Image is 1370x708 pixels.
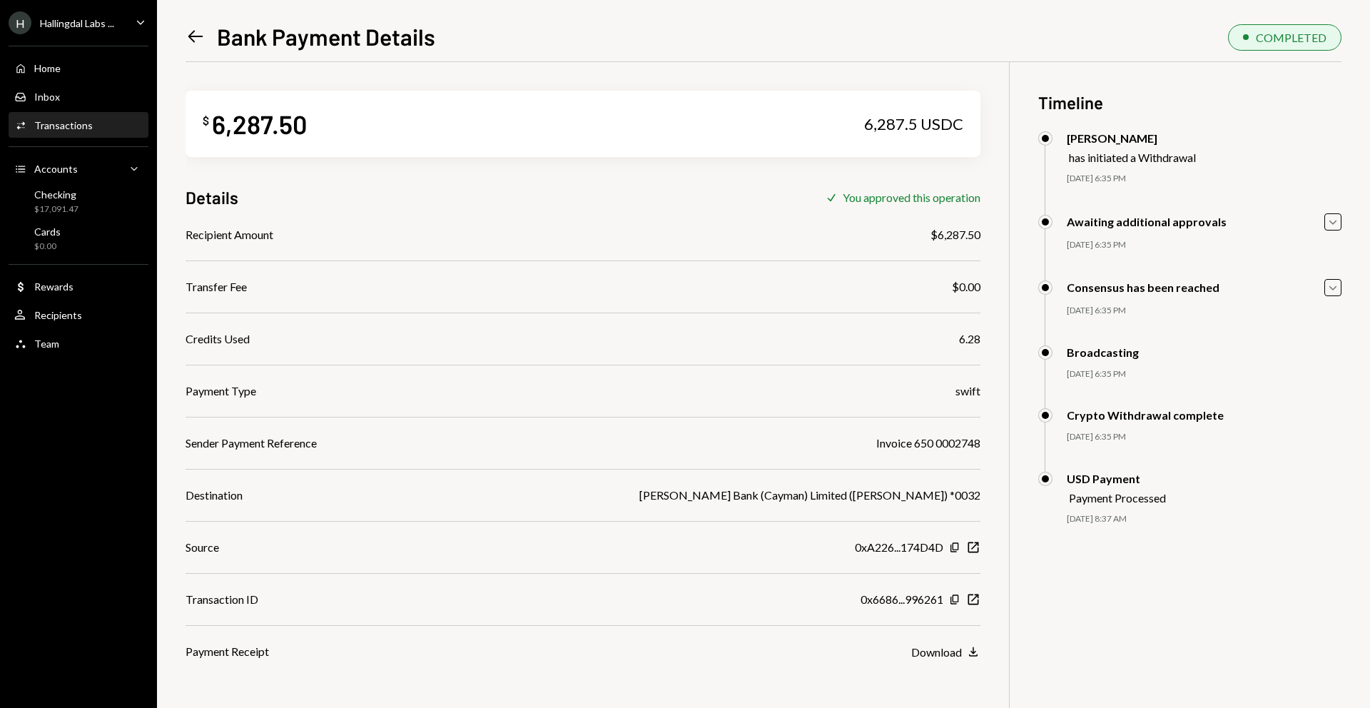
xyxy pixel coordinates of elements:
[186,226,273,243] div: Recipient Amount
[9,273,148,299] a: Rewards
[9,55,148,81] a: Home
[186,330,250,348] div: Credits Used
[1067,215,1227,228] div: Awaiting additional approvals
[217,22,435,51] h1: Bank Payment Details
[186,643,269,660] div: Payment Receipt
[1067,131,1196,145] div: [PERSON_NAME]
[34,203,78,216] div: $17,091.47
[855,539,943,556] div: 0xA226...174D4D
[1067,345,1139,359] div: Broadcasting
[34,62,61,74] div: Home
[9,302,148,328] a: Recipients
[1256,31,1326,44] div: COMPLETED
[9,184,148,218] a: Checking$17,091.47
[1067,368,1341,380] div: [DATE] 6:35 PM
[186,591,258,608] div: Transaction ID
[203,113,209,128] div: $
[843,191,980,204] div: You approved this operation
[861,591,943,608] div: 0x6686...996261
[186,539,219,556] div: Source
[1067,472,1166,485] div: USD Payment
[876,435,980,452] div: Invoice 650 0002748
[34,163,78,175] div: Accounts
[1067,239,1341,251] div: [DATE] 6:35 PM
[1067,431,1341,443] div: [DATE] 6:35 PM
[34,241,61,253] div: $0.00
[1067,513,1341,525] div: [DATE] 8:37 AM
[911,644,980,660] button: Download
[9,11,31,34] div: H
[1038,91,1341,114] h3: Timeline
[212,108,307,140] div: 6,287.50
[34,226,61,238] div: Cards
[40,17,114,29] div: Hallingdal Labs ...
[952,278,980,295] div: $0.00
[955,383,980,400] div: swift
[9,221,148,256] a: Cards$0.00
[186,278,247,295] div: Transfer Fee
[911,645,962,659] div: Download
[186,435,317,452] div: Sender Payment Reference
[639,487,980,504] div: [PERSON_NAME] Bank (Cayman) Limited ([PERSON_NAME]) *0032
[34,280,73,293] div: Rewards
[34,91,60,103] div: Inbox
[34,188,78,201] div: Checking
[930,226,980,243] div: $6,287.50
[34,309,82,321] div: Recipients
[864,114,963,134] div: 6,287.5 USDC
[34,338,59,350] div: Team
[1069,151,1196,164] div: has initiated a Withdrawal
[959,330,980,348] div: 6.28
[34,119,93,131] div: Transactions
[1067,408,1224,422] div: Crypto Withdrawal complete
[1067,305,1341,317] div: [DATE] 6:35 PM
[186,383,256,400] div: Payment Type
[186,186,238,209] h3: Details
[9,330,148,356] a: Team
[9,156,148,181] a: Accounts
[1067,173,1341,185] div: [DATE] 6:35 PM
[1069,491,1166,505] div: Payment Processed
[9,112,148,138] a: Transactions
[186,487,243,504] div: Destination
[1067,280,1219,294] div: Consensus has been reached
[9,84,148,109] a: Inbox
